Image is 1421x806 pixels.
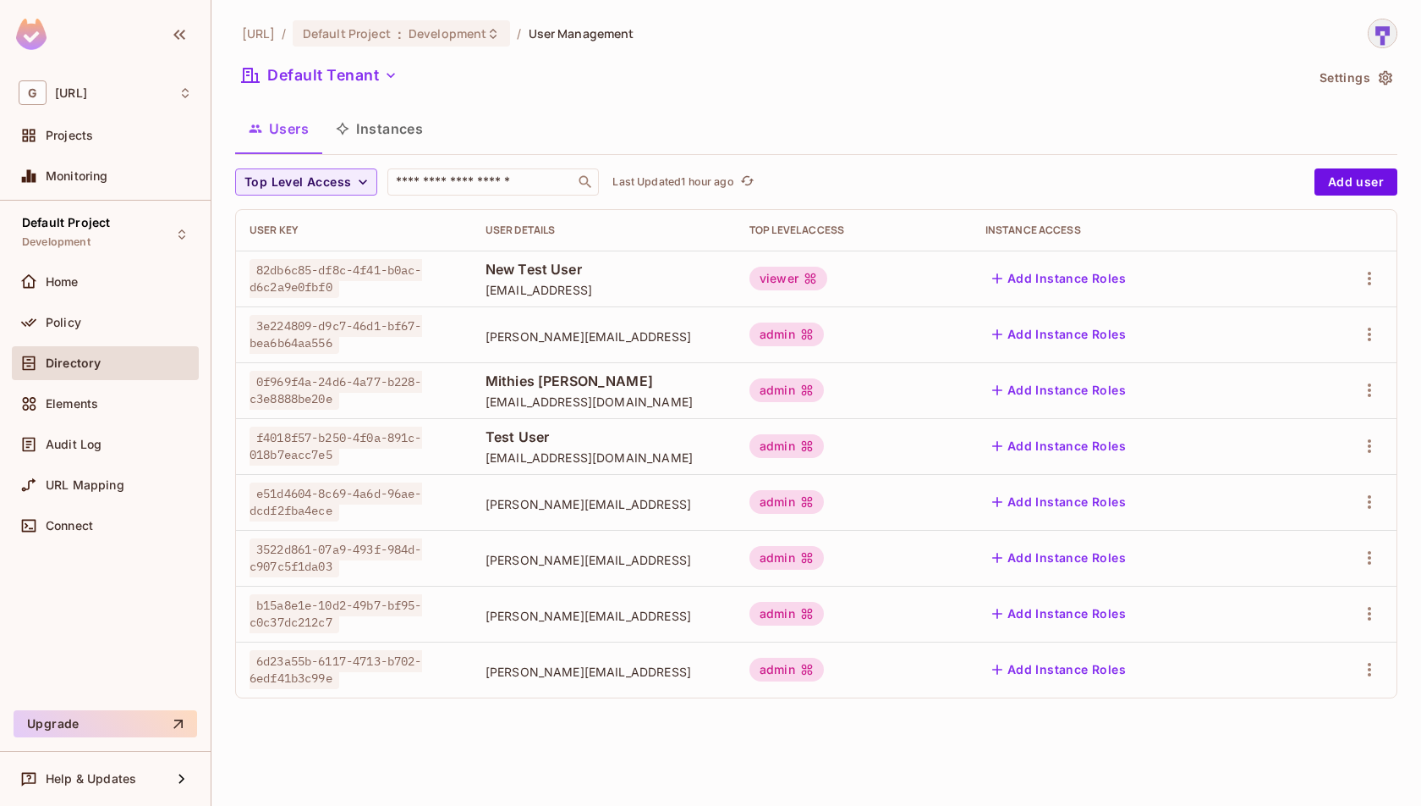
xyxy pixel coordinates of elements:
button: Add Instance Roles [985,489,1133,516]
div: admin [749,602,824,626]
span: 3522d861-07a9-493f-984d-c907c5f1da03 [250,538,422,577]
span: Audit Log [46,438,101,451]
span: Click to refresh data [734,172,758,192]
p: Last Updated 1 hour ago [612,175,733,189]
div: admin [749,434,824,458]
span: 82db6c85-df8c-4f41-b0ac-d6c2a9e0fbf0 [250,259,422,298]
div: User Details [486,224,722,237]
span: e51d4604-8c69-4a6d-96ae-dcdf2fba4ece [250,483,422,522]
span: Projects [46,129,93,142]
button: Instances [322,108,436,150]
span: G [19,80,47,105]
span: 0f969f4a-24d6-4a77-b228-c3e8888be20e [250,371,422,410]
span: Workspace: genworx.ai [55,86,87,100]
div: Top Level Access [749,224,958,237]
span: f4018f57-b250-4f0a-891c-018b7eacc7e5 [250,427,422,466]
span: Test User [486,428,722,446]
span: [PERSON_NAME][EMAIL_ADDRESS] [486,552,722,568]
span: Elements [46,397,98,411]
div: Instance Access [985,224,1282,237]
button: Add Instance Roles [985,600,1133,627]
button: Add user [1314,168,1397,196]
img: sharmila@genworx.ai [1369,19,1396,47]
span: Monitoring [46,169,108,183]
li: / [517,25,521,41]
span: Top Level Access [244,172,351,193]
span: New Test User [486,260,722,279]
span: User Management [529,25,634,41]
span: 3e224809-d9c7-46d1-bf67-bea6b64aa556 [250,315,422,354]
span: Default Project [303,25,391,41]
span: Default Project [22,216,110,229]
button: Add Instance Roles [985,377,1133,404]
div: admin [749,490,824,514]
span: Home [46,275,79,289]
div: admin [749,546,824,570]
span: Directory [46,356,101,370]
span: [PERSON_NAME][EMAIL_ADDRESS] [486,496,722,512]
span: 6d23a55b-6117-4713-b702-6edf41b3c99e [250,650,422,689]
div: admin [749,658,824,682]
span: [PERSON_NAME][EMAIL_ADDRESS] [486,328,722,345]
span: b15a8e1e-10d2-49b7-bf95-c0c37dc212c7 [250,594,422,633]
div: admin [749,378,824,402]
span: Connect [46,519,93,533]
span: Help & Updates [46,772,136,786]
button: Add Instance Roles [985,544,1133,571]
div: viewer [749,267,827,290]
span: Policy [46,316,81,329]
button: Add Instance Roles [985,433,1133,460]
li: / [282,25,286,41]
span: URL Mapping [46,478,124,492]
div: admin [749,323,824,346]
span: [EMAIL_ADDRESS][DOMAIN_NAME] [486,394,722,410]
button: refresh [738,172,758,192]
span: [PERSON_NAME][EMAIL_ADDRESS] [486,664,722,680]
span: : [397,27,403,41]
button: Add Instance Roles [985,656,1133,683]
button: Default Tenant [235,62,404,89]
button: Settings [1313,64,1397,91]
button: Upgrade [14,710,197,737]
img: SReyMgAAAABJRU5ErkJggg== [16,19,47,50]
span: Development [22,235,91,249]
span: Development [409,25,486,41]
button: Users [235,108,322,150]
button: Add Instance Roles [985,265,1133,292]
span: Mithies [PERSON_NAME] [486,372,722,390]
span: [EMAIL_ADDRESS] [486,282,722,298]
div: User Key [250,224,458,237]
span: [PERSON_NAME][EMAIL_ADDRESS] [486,608,722,624]
button: Top Level Access [235,168,377,196]
span: the active workspace [242,25,275,41]
button: Add Instance Roles [985,321,1133,348]
span: [EMAIL_ADDRESS][DOMAIN_NAME] [486,450,722,466]
span: refresh [740,174,754,190]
